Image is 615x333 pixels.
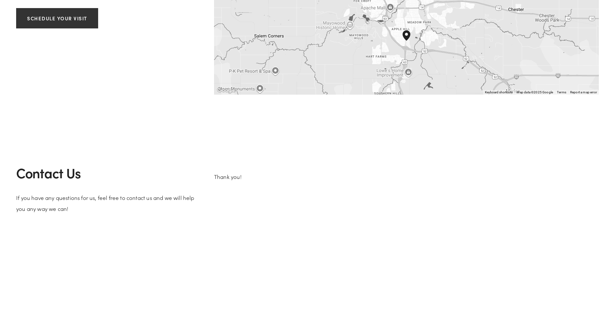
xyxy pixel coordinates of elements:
p: If you have any questions for us, feel free to contact us and we will help you any way we can! [16,192,203,214]
div: You and Eye Family Eyecare 2650 South Broadway, Suite 400 Rochester, MN, 55904, United States [403,30,418,51]
img: Google [216,86,237,95]
div: Thank you! [214,171,599,182]
a: Report a map error [570,90,597,94]
span: Map data ©2025 Google [517,90,553,94]
h2: Contact Us [16,165,203,181]
button: Keyboard shortcuts [485,90,513,95]
a: Terms [557,90,566,94]
a: Open this area in Google Maps (opens a new window) [216,86,237,95]
a: Schedule your visit [16,8,98,28]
